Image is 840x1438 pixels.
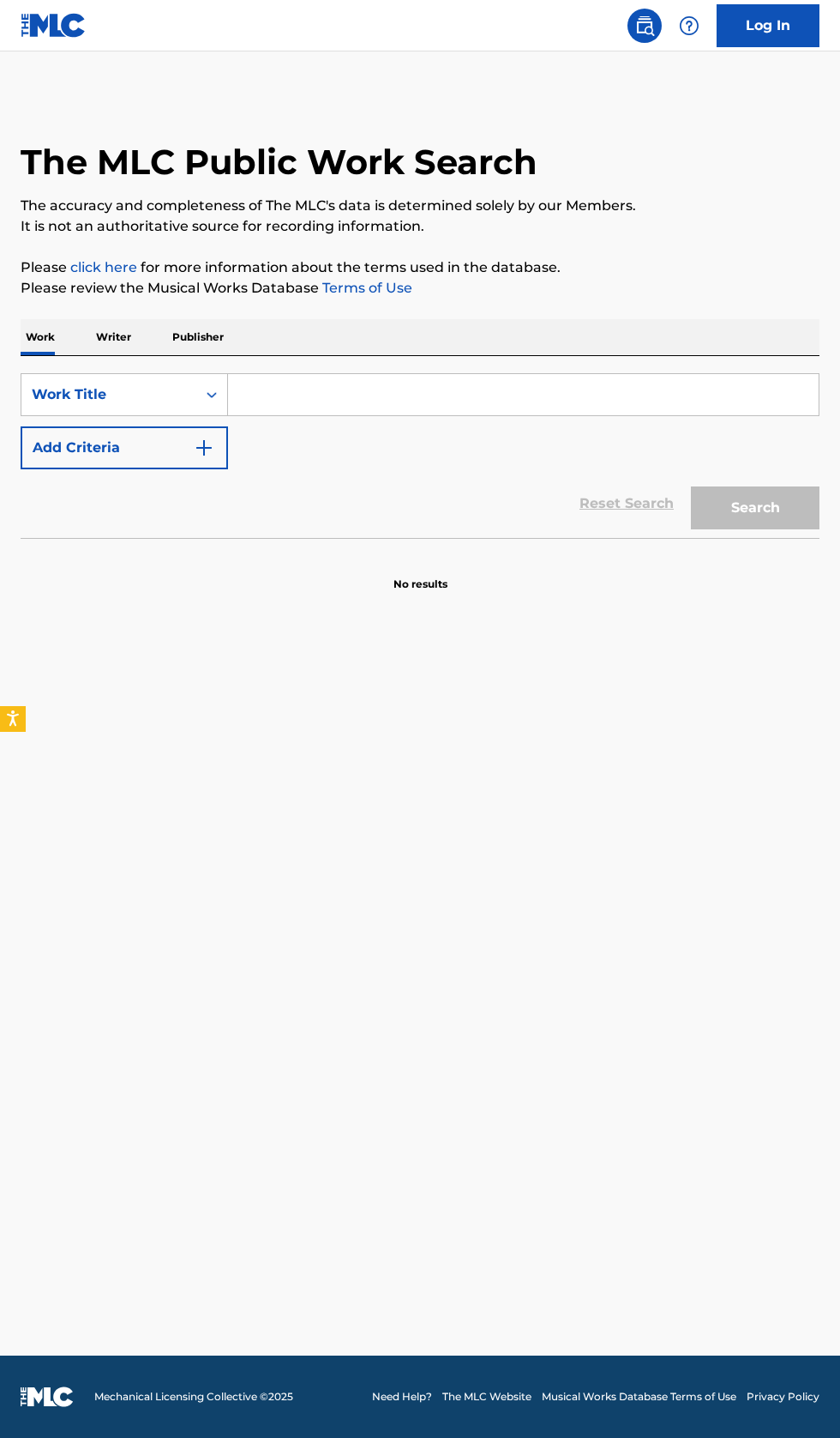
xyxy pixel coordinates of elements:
[21,278,819,299] p: Please review the Musical Works Database
[21,216,819,237] p: It is not an authoritative source for recording information.
[393,556,447,592] p: No results
[21,426,228,469] button: Add Criteria
[194,438,214,458] img: 9d2ae6d4665cec9f34b9.svg
[372,1389,432,1405] a: Need Help?
[754,1356,840,1438] iframe: Chat Widget
[627,9,662,43] a: Public Search
[32,384,186,405] div: Work Title
[70,259,137,275] a: click here
[21,373,819,538] form: Search Form
[167,319,229,355] p: Publisher
[634,15,655,36] img: search
[542,1389,736,1405] a: Musical Works Database Terms of Use
[91,319,136,355] p: Writer
[319,280,412,296] a: Terms of Use
[21,13,87,38] img: MLC Logo
[679,15,699,36] img: help
[21,319,60,355] p: Work
[21,141,537,184] h1: The MLC Public Work Search
[21,1387,74,1407] img: logo
[747,1389,819,1405] a: Privacy Policy
[442,1389,531,1405] a: The MLC Website
[21,196,819,216] p: The accuracy and completeness of The MLC's data is determined solely by our Members.
[717,4,819,47] a: Log In
[672,9,706,43] div: Help
[94,1389,293,1405] span: Mechanical Licensing Collective © 2025
[21,257,819,278] p: Please for more information about the terms used in the database.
